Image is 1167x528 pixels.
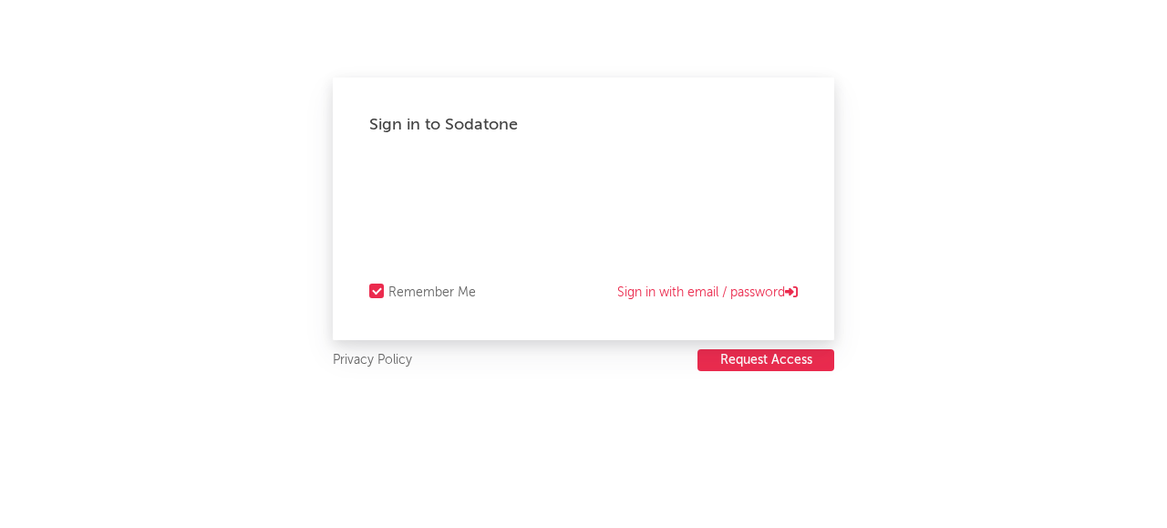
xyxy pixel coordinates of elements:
a: Request Access [697,349,834,372]
a: Sign in with email / password [617,282,798,304]
div: Sign in to Sodatone [369,114,798,136]
a: Privacy Policy [333,349,412,372]
div: Remember Me [388,282,476,304]
button: Request Access [697,349,834,371]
